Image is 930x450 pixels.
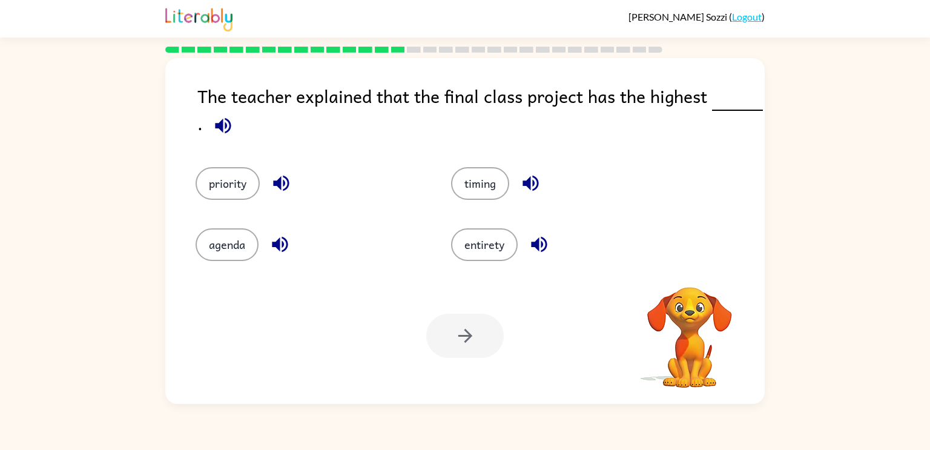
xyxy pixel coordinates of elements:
[451,167,509,200] button: timing
[197,82,765,143] div: The teacher explained that the final class project has the highest .
[628,11,729,22] span: [PERSON_NAME] Sozzi
[165,5,232,31] img: Literably
[196,228,259,261] button: agenda
[451,228,518,261] button: entirety
[196,167,260,200] button: priority
[732,11,762,22] a: Logout
[629,268,750,389] video: Your browser must support playing .mp4 files to use Literably. Please try using another browser.
[628,11,765,22] div: ( )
